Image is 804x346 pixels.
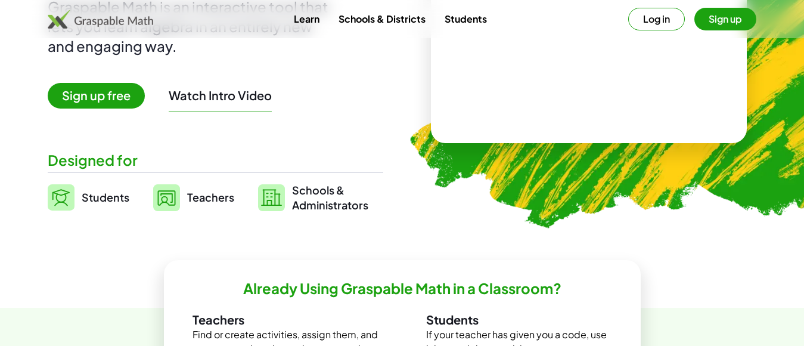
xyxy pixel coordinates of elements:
a: Schools & Districts [329,8,435,30]
a: Students [435,8,496,30]
h2: Already Using Graspable Math in a Classroom? [243,279,561,298]
span: Students [82,190,129,204]
h3: Students [426,312,612,328]
h3: Teachers [193,312,378,328]
span: Sign up free [48,83,145,109]
img: svg%3e [153,184,180,211]
a: Schools &Administrators [258,183,368,212]
a: Students [48,183,129,212]
img: svg%3e [48,184,74,211]
span: Teachers [187,190,234,204]
a: Teachers [153,183,234,212]
span: Schools & Administrators [292,183,368,212]
video: What is this? This is dynamic math notation. Dynamic math notation plays a central role in how Gr... [499,5,678,95]
button: Sign up [694,8,756,30]
div: Designed for [48,150,383,170]
button: Log in [628,8,685,30]
img: svg%3e [258,184,285,211]
button: Watch Intro Video [169,88,272,103]
a: Learn [284,8,329,30]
